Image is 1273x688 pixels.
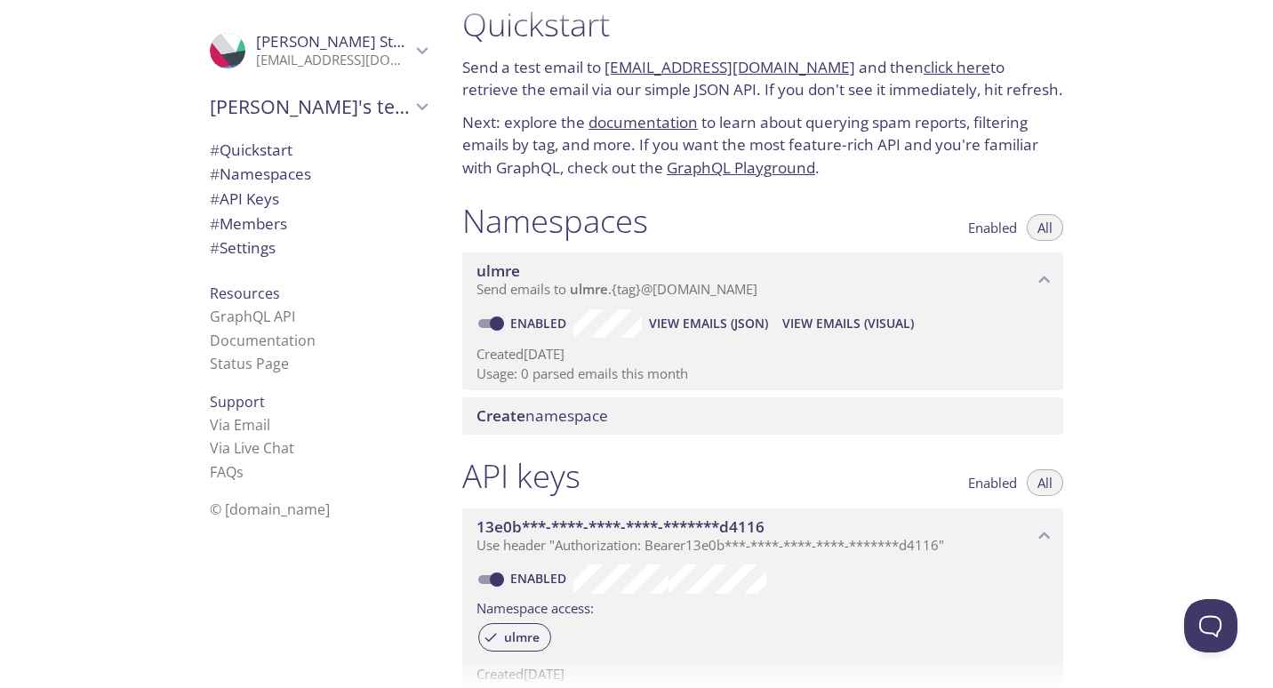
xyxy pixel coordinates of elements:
p: Usage: 0 parsed emails this month [476,364,1049,383]
button: View Emails (JSON) [642,309,775,338]
a: Documentation [210,331,316,350]
span: Resources [210,284,280,303]
span: [PERSON_NAME] Stockton [256,31,441,52]
button: All [1027,469,1063,496]
span: # [210,188,220,209]
span: Quickstart [210,140,292,160]
button: Enabled [957,469,1028,496]
div: Quickstart [196,138,441,163]
a: GraphQL Playground [667,157,815,178]
span: Settings [210,237,276,258]
span: View Emails (Visual) [782,313,914,334]
span: API Keys [210,188,279,209]
a: documentation [588,112,698,132]
div: Phillip Stockton [196,21,441,80]
div: ulmre namespace [462,252,1063,308]
button: Enabled [957,214,1028,241]
span: ulmre [476,260,520,281]
div: Create namespace [462,397,1063,435]
span: # [210,237,220,258]
h1: Namespaces [462,201,648,241]
div: API Keys [196,187,441,212]
div: Phillip's team [196,84,441,130]
div: Team Settings [196,236,441,260]
span: # [210,140,220,160]
span: # [210,213,220,234]
span: Create [476,405,525,426]
div: Members [196,212,441,236]
span: ulmre [493,629,550,645]
span: Namespaces [210,164,311,184]
h1: API keys [462,456,580,496]
iframe: Help Scout Beacon - Open [1184,599,1237,652]
span: Send emails to . {tag} @[DOMAIN_NAME] [476,280,757,298]
label: Namespace access: [476,594,594,620]
h1: Quickstart [462,4,1063,44]
span: Members [210,213,287,234]
a: GraphQL API [210,307,295,326]
a: Status Page [210,354,289,373]
span: Support [210,392,265,412]
p: [EMAIL_ADDRESS][DOMAIN_NAME] [256,52,411,69]
a: click here [924,57,990,77]
div: ulmre [478,623,551,652]
a: FAQ [210,462,244,482]
a: Enabled [508,570,573,587]
a: Enabled [508,315,573,332]
span: s [236,462,244,482]
span: # [210,164,220,184]
a: Via Email [210,415,270,435]
span: namespace [476,405,608,426]
span: [PERSON_NAME]'s team [210,94,411,119]
div: Namespaces [196,162,441,187]
p: Created [DATE] [476,345,1049,364]
span: View Emails (JSON) [649,313,768,334]
button: View Emails (Visual) [775,309,921,338]
button: All [1027,214,1063,241]
a: [EMAIL_ADDRESS][DOMAIN_NAME] [604,57,855,77]
span: © [DOMAIN_NAME] [210,500,330,519]
p: Next: explore the to learn about querying spam reports, filtering emails by tag, and more. If you... [462,111,1063,180]
a: Via Live Chat [210,438,294,458]
span: ulmre [570,280,608,298]
p: Send a test email to and then to retrieve the email via our simple JSON API. If you don't see it ... [462,56,1063,101]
